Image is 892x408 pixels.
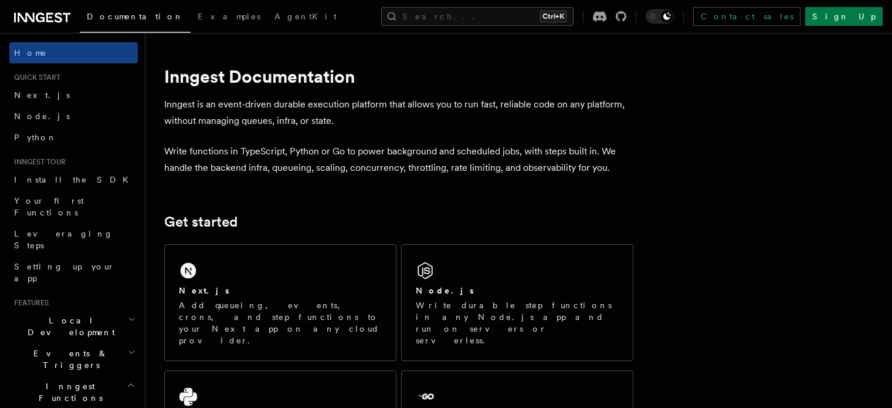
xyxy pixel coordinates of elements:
[9,380,127,404] span: Inngest Functions
[164,143,633,176] p: Write functions in TypeScript, Python or Go to power background and scheduled jobs, with steps bu...
[164,214,238,230] a: Get started
[191,4,267,32] a: Examples
[9,223,138,256] a: Leveraging Steps
[198,12,260,21] span: Examples
[401,244,633,361] a: Node.jsWrite durable step functions in any Node.js app and run on servers or serverless.
[267,4,344,32] a: AgentKit
[80,4,191,33] a: Documentation
[805,7,883,26] a: Sign Up
[179,299,382,346] p: Add queueing, events, crons, and step functions to your Next app on any cloud provider.
[87,12,184,21] span: Documentation
[540,11,567,22] kbd: Ctrl+K
[14,133,57,142] span: Python
[164,244,396,361] a: Next.jsAdd queueing, events, crons, and step functions to your Next app on any cloud provider.
[9,42,138,63] a: Home
[9,106,138,127] a: Node.js
[14,112,70,121] span: Node.js
[416,299,619,346] p: Write durable step functions in any Node.js app and run on servers or serverless.
[9,190,138,223] a: Your first Functions
[646,9,674,23] button: Toggle dark mode
[14,196,84,217] span: Your first Functions
[9,127,138,148] a: Python
[9,169,138,190] a: Install the SDK
[9,256,138,289] a: Setting up your app
[9,310,138,343] button: Local Development
[14,175,135,184] span: Install the SDK
[164,66,633,87] h1: Inngest Documentation
[14,229,113,250] span: Leveraging Steps
[274,12,337,21] span: AgentKit
[9,315,128,338] span: Local Development
[179,285,229,296] h2: Next.js
[164,96,633,129] p: Inngest is an event-driven durable execution platform that allows you to run fast, reliable code ...
[381,7,574,26] button: Search...Ctrl+K
[14,47,47,59] span: Home
[9,73,60,82] span: Quick start
[693,7,801,26] a: Contact sales
[9,157,66,167] span: Inngest tour
[9,298,49,308] span: Features
[14,262,115,283] span: Setting up your app
[9,343,138,376] button: Events & Triggers
[9,348,128,371] span: Events & Triggers
[9,85,138,106] a: Next.js
[14,90,70,100] span: Next.js
[416,285,474,296] h2: Node.js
